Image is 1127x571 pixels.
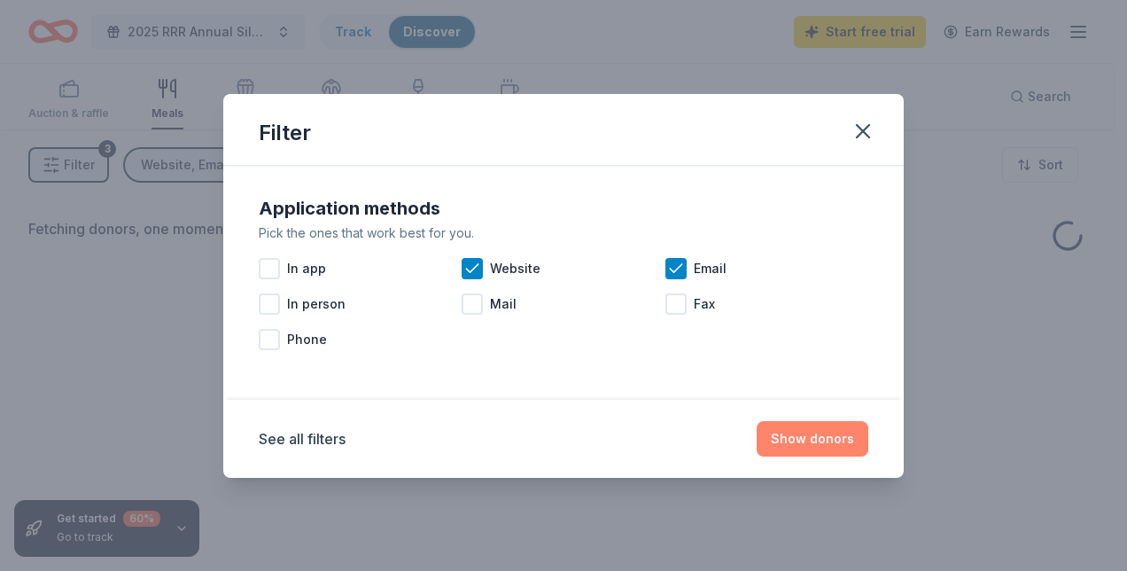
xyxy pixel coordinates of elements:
[490,293,517,315] span: Mail
[757,421,868,457] button: Show donors
[287,329,327,350] span: Phone
[490,258,540,279] span: Website
[259,428,346,450] button: See all filters
[287,258,326,279] span: In app
[287,293,346,315] span: In person
[694,293,715,315] span: Fax
[694,258,727,279] span: Email
[259,223,868,244] div: Pick the ones that work best for you.
[259,119,311,147] div: Filter
[259,194,868,223] div: Application methods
